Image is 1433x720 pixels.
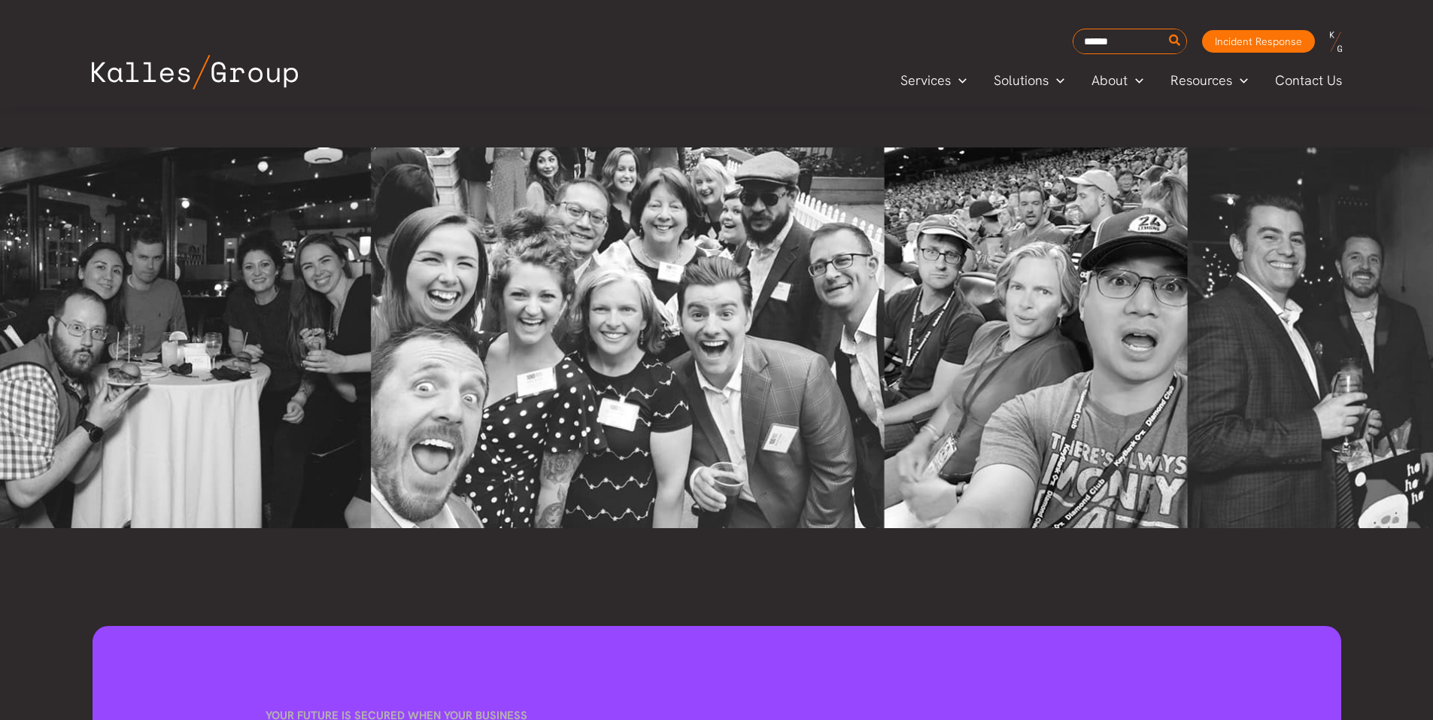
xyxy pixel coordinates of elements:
a: SolutionsMenu Toggle [980,69,1078,92]
span: Menu Toggle [951,69,967,92]
a: Contact Us [1261,69,1357,92]
span: Resources [1170,69,1232,92]
span: Solutions [994,69,1049,92]
span: Services [900,69,951,92]
span: Menu Toggle [1232,69,1248,92]
img: Kalles Group [92,55,298,90]
span: Contact Us [1275,69,1342,92]
a: Incident Response [1202,30,1315,53]
nav: Primary Site Navigation [887,68,1356,93]
a: ResourcesMenu Toggle [1157,69,1261,92]
a: ServicesMenu Toggle [887,69,980,92]
span: About [1091,69,1128,92]
button: Search [1166,29,1185,53]
span: Menu Toggle [1049,69,1064,92]
a: AboutMenu Toggle [1078,69,1157,92]
span: Menu Toggle [1128,69,1143,92]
